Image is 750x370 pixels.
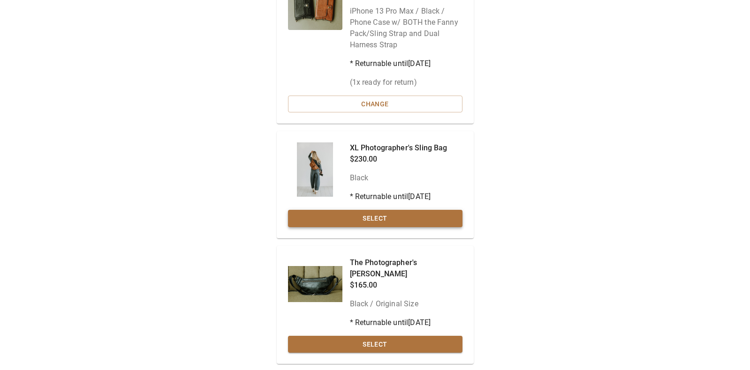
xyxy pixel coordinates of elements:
[350,172,447,184] p: Black
[350,191,447,202] p: * Returnable until [DATE]
[288,210,462,227] button: Select
[350,257,462,280] p: The Photographer's [PERSON_NAME]
[288,336,462,353] button: Select
[350,154,447,165] p: $230.00
[288,96,462,113] button: Change
[350,298,462,310] p: Black / Original Size
[350,280,462,291] p: $165.00
[350,6,462,51] p: iPhone 13 Pro Max / Black / Phone Case w/ BOTH the Fanny Pack/Sling Strap and Dual Harness Strap
[350,77,462,88] p: ( 1 x ready for return)
[350,317,462,328] p: * Returnable until [DATE]
[350,58,462,69] p: * Returnable until [DATE]
[350,142,447,154] p: XL Photographer's Sling Bag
